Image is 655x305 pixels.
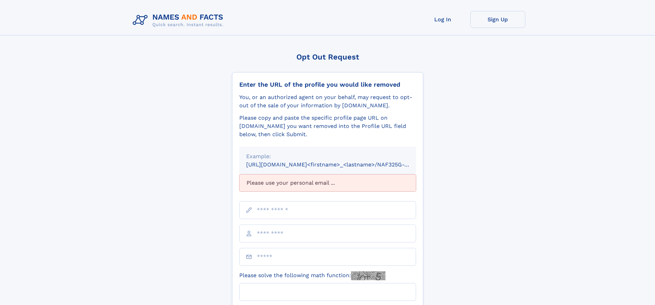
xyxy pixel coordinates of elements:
a: Sign Up [470,11,525,28]
label: Please solve the following math function: [239,271,385,280]
div: Example: [246,152,409,161]
div: You, or an authorized agent on your behalf, may request to opt-out of the sale of your informatio... [239,93,416,110]
div: Opt Out Request [232,53,423,61]
small: [URL][DOMAIN_NAME]<firstname>_<lastname>/NAF325G-xxxxxxxx [246,161,429,168]
div: Please use your personal email ... [239,174,416,192]
a: Log In [415,11,470,28]
div: Please copy and paste the specific profile page URL on [DOMAIN_NAME] you want removed into the Pr... [239,114,416,139]
img: Logo Names and Facts [130,11,229,30]
div: Enter the URL of the profile you would like removed [239,81,416,88]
